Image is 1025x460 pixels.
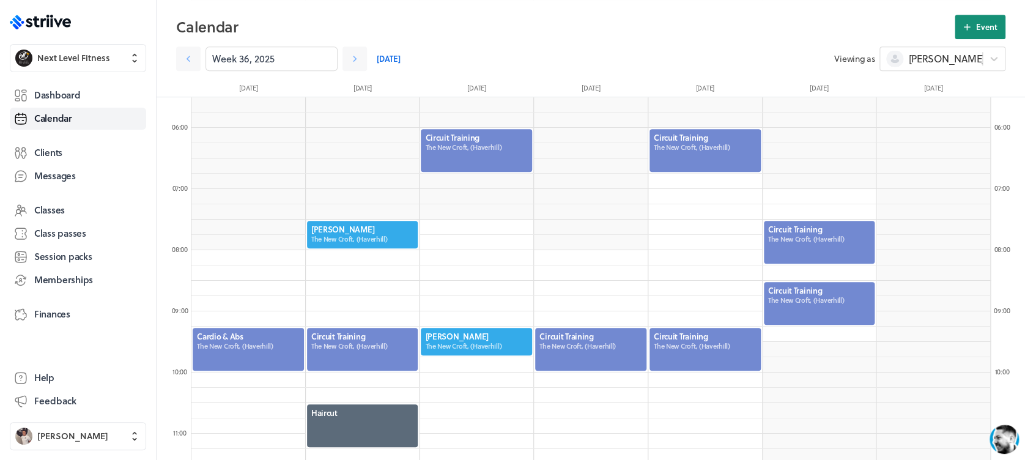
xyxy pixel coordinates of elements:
a: Session packs [10,246,146,268]
span: [PERSON_NAME] [908,52,984,65]
img: Next Level Fitness [15,50,32,67]
span: Clients [34,146,62,159]
a: Memberships [10,269,146,291]
div: 10 [990,367,1014,376]
div: [DATE] [648,83,762,97]
span: :00 [179,366,187,377]
span: :00 [178,428,187,438]
span: Session packs [34,250,92,263]
span: Event [976,21,997,32]
div: 07 [990,184,1014,193]
div: 08 [168,245,192,254]
div: 07 [168,184,192,193]
span: [PERSON_NAME] [37,430,108,442]
span: :00 [1001,244,1010,254]
iframe: gist-messenger-bubble-iframe [990,425,1019,454]
div: 08 [990,245,1014,254]
div: 09 [990,306,1014,315]
div: [DATE] [420,83,534,97]
img: Ben Robinson [15,428,32,445]
span: Help [34,371,54,384]
button: Feedback [10,390,146,412]
input: YYYY-M-D [205,46,338,71]
span: Finances [34,308,70,321]
span: Calendar [34,112,72,125]
div: 11 [168,428,192,437]
span: Feedback [34,395,76,407]
span: :00 [1001,122,1010,132]
a: Help [10,367,146,389]
button: />GIF [186,366,212,400]
span: :00 [1001,366,1009,377]
a: Calendar [10,108,146,130]
a: Dashboard [10,84,146,106]
a: Classes [10,199,146,221]
a: Class passes [10,223,146,245]
div: 10 [168,367,192,376]
tspan: GIF [194,379,204,385]
div: 06 [990,122,1014,132]
button: Event [955,15,1005,39]
a: Finances [10,303,146,325]
div: [PERSON_NAME] [68,7,175,21]
g: /> [191,377,207,387]
h2: Calendar [176,15,955,39]
button: Ben Robinson[PERSON_NAME] [10,422,146,450]
div: 06 [168,122,192,132]
div: [DATE] [191,83,306,97]
div: US[PERSON_NAME]Typically replies in a few minutes [37,7,229,32]
span: :00 [179,183,187,193]
span: Memberships [34,273,93,286]
div: Typically replies in a few minutes [68,23,175,31]
span: Dashboard [34,89,80,102]
span: :00 [179,244,188,254]
a: Clients [10,142,146,164]
img: US [37,9,59,31]
span: Class passes [34,227,86,240]
span: :00 [1001,305,1010,316]
span: :00 [179,305,188,316]
div: [DATE] [876,83,990,97]
span: :00 [179,122,188,132]
div: [DATE] [306,83,420,97]
span: Classes [34,204,65,217]
div: [DATE] [534,83,648,97]
span: Messages [34,169,76,182]
a: Messages [10,165,146,187]
button: Next Level FitnessNext Level Fitness [10,44,146,72]
span: :00 [1001,183,1009,193]
span: Viewing as [834,53,875,65]
div: [DATE] [762,83,876,97]
div: 09 [168,306,192,315]
a: [DATE] [377,46,401,71]
span: Next Level Fitness [37,52,110,64]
